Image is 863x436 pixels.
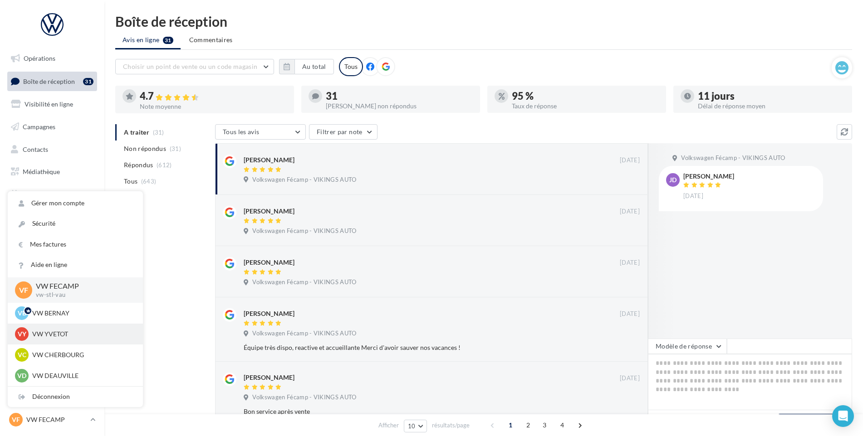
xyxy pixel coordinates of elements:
button: Au total [279,59,334,74]
span: Volkswagen Fécamp - VIKINGS AUTO [252,278,356,286]
span: Choisir un point de vente ou un code magasin [123,63,257,70]
div: [PERSON_NAME] [244,309,294,318]
button: Modèle de réponse [648,339,727,354]
button: Au total [294,59,334,74]
span: Volkswagen Fécamp - VIKINGS AUTO [252,227,356,235]
div: Tous [339,57,363,76]
a: Mes factures [8,234,143,255]
a: Gérer mon compte [8,193,143,213]
a: Aide en ligne [8,255,143,275]
span: Volkswagen Fécamp - VIKINGS AUTO [252,329,356,338]
a: Opérations [5,49,99,68]
div: Taux de réponse [512,103,659,109]
div: Équipe très dispo, reactive et accueillante Merci d'avoir sauver nos vacances ! [244,343,581,352]
p: vw-stl-vau [36,291,128,299]
span: VY [18,329,26,339]
span: Calendrier [23,190,53,198]
span: Commentaires [189,35,233,44]
span: VB [18,309,26,318]
span: (31) [170,145,181,152]
span: 10 [408,422,416,430]
div: 31 [83,78,93,85]
span: Répondus [124,160,153,170]
span: VF [12,415,20,424]
div: [PERSON_NAME] non répondus [326,103,473,109]
button: Choisir un point de vente ou un code magasin [115,59,274,74]
div: Boîte de réception [115,15,852,28]
span: Visibilité en ligne [25,100,73,108]
span: Afficher [378,421,399,430]
span: Boîte de réception [23,77,75,85]
div: 95 % [512,91,659,101]
button: 10 [404,420,427,432]
div: 4.7 [140,91,287,102]
span: Campagnes [23,123,55,131]
a: Campagnes [5,117,99,136]
div: Open Intercom Messenger [832,405,854,427]
span: (643) [141,178,157,185]
div: [PERSON_NAME] [244,258,294,267]
span: 3 [537,418,552,432]
span: 2 [521,418,535,432]
span: Non répondus [124,144,166,153]
span: (612) [157,161,172,169]
span: Volkswagen Fécamp - VIKINGS AUTO [681,154,785,162]
p: VW FECAMP [36,281,128,291]
a: Contacts [5,140,99,159]
p: VW YVETOT [32,329,132,339]
span: Opérations [24,54,55,62]
button: Tous les avis [215,124,306,140]
div: [PERSON_NAME] [244,155,294,165]
p: VW FECAMP [26,415,87,424]
a: VF VW FECAMP [7,411,97,428]
p: VW DEAUVILLE [32,371,132,380]
span: [DATE] [620,310,640,318]
span: [DATE] [620,156,640,165]
a: Calendrier [5,185,99,204]
a: Visibilité en ligne [5,95,99,114]
a: Boîte de réception31 [5,72,99,91]
span: Contacts [23,145,48,153]
span: [DATE] [620,208,640,216]
p: VW BERNAY [32,309,132,318]
div: 11 jours [698,91,845,101]
span: Volkswagen Fécamp - VIKINGS AUTO [252,176,356,184]
span: 4 [555,418,569,432]
span: Volkswagen Fécamp - VIKINGS AUTO [252,393,356,402]
span: VD [17,371,26,380]
span: JD [669,175,677,184]
a: Campagnes DataOnDemand [5,237,99,264]
span: [DATE] [620,374,640,383]
a: Médiathèque [5,162,99,181]
div: Délai de réponse moyen [698,103,845,109]
div: [PERSON_NAME] [244,373,294,382]
div: [PERSON_NAME] [244,207,294,216]
a: Sécurité [8,213,143,234]
span: résultats/page [432,421,470,430]
div: Déconnexion [8,387,143,407]
button: Filtrer par note [309,124,378,140]
span: [DATE] [620,259,640,267]
div: Note moyenne [140,103,287,110]
span: [DATE] [683,192,703,200]
span: Médiathèque [23,168,60,175]
span: 1 [503,418,518,432]
p: VW CHERBOURG [32,350,132,359]
span: Tous [124,177,137,186]
div: [PERSON_NAME] [683,173,734,179]
span: Tous les avis [223,128,260,136]
span: VC [18,350,26,359]
div: 31 [326,91,473,101]
div: Bon service après vente [244,407,581,416]
a: PLV et print personnalisable [5,208,99,234]
span: VF [19,285,28,295]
